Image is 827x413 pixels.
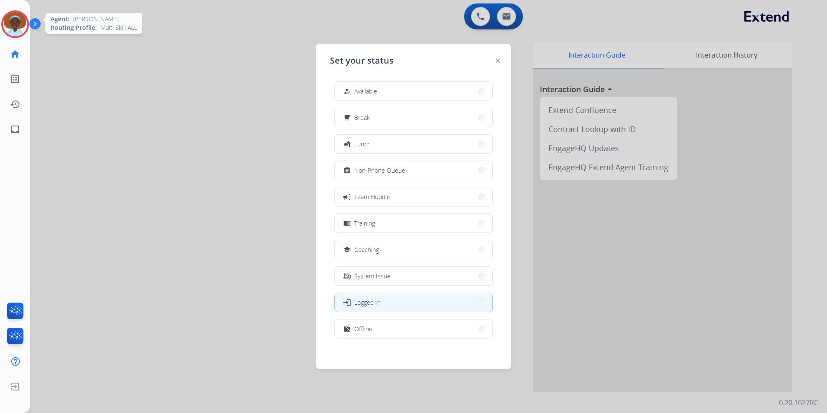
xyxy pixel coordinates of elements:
[335,293,492,312] button: Logged In
[10,74,20,84] mat-icon: list_alt
[51,23,97,32] span: Routing Profile:
[496,58,500,63] img: close-button
[10,49,20,59] mat-icon: home
[354,219,375,228] span: Training
[779,397,818,408] p: 0.20.1027RC
[335,214,492,232] button: Training
[343,325,351,332] mat-icon: work_off
[354,87,377,96] span: Available
[354,192,390,201] span: Team Huddle
[10,99,20,110] mat-icon: history
[51,15,70,23] span: Agent:
[343,298,351,307] mat-icon: login
[335,319,492,338] button: Offline
[335,135,492,153] button: Lunch
[343,167,351,174] mat-icon: assignment
[343,114,351,121] mat-icon: free_breakfast
[354,245,379,254] span: Coaching
[343,87,351,95] mat-icon: how_to_reg
[335,161,492,180] button: Non-Phone Queue
[354,324,372,333] span: Offline
[354,139,371,148] span: Lunch
[343,192,351,201] mat-icon: campaign
[335,187,492,206] button: Team Huddle
[335,82,492,100] button: Available
[10,124,20,135] mat-icon: inbox
[343,219,351,227] mat-icon: menu_book
[3,12,27,36] img: avatar
[100,23,137,32] span: Multi Skill ALL
[354,113,370,122] span: Break
[335,267,492,285] button: System Issue
[335,240,492,259] button: Coaching
[330,55,394,67] span: Set your status
[343,246,351,253] mat-icon: school
[335,108,492,127] button: Break
[343,272,351,280] mat-icon: phonelink_off
[354,271,391,281] span: System Issue
[354,166,405,175] span: Non-Phone Queue
[73,15,119,23] span: [PERSON_NAME]
[354,298,381,307] span: Logged In
[343,140,351,148] mat-icon: fastfood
